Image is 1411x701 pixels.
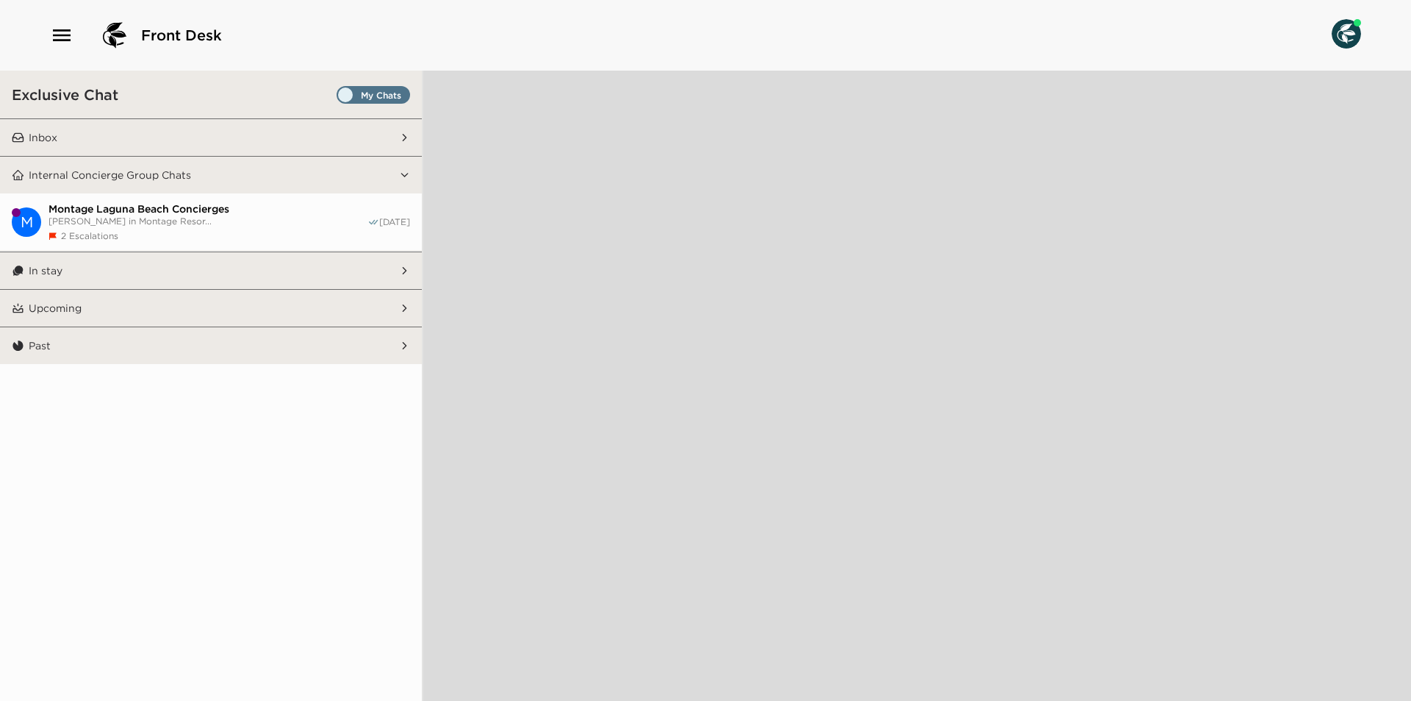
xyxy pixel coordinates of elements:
[12,207,41,237] div: M
[337,86,410,104] label: Set all destinations
[24,290,399,327] button: Upcoming
[29,131,57,144] p: Inbox
[29,264,62,277] p: In stay
[1332,19,1361,49] img: User
[24,327,399,364] button: Past
[12,85,118,104] h3: Exclusive Chat
[29,302,82,315] p: Upcoming
[24,119,399,156] button: Inbox
[29,168,191,182] p: Internal Concierge Group Chats
[379,216,410,228] span: [DATE]
[24,252,399,289] button: In stay
[29,339,51,352] p: Past
[141,25,222,46] span: Front Desk
[12,207,41,237] div: Montage Laguna Beach
[49,216,367,227] span: [PERSON_NAME] in Montage Resor...
[24,157,399,193] button: Internal Concierge Group Chats
[49,202,367,216] span: Montage Laguna Beach Concierges
[61,230,118,241] span: 2 Escalations
[97,18,132,53] img: logo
